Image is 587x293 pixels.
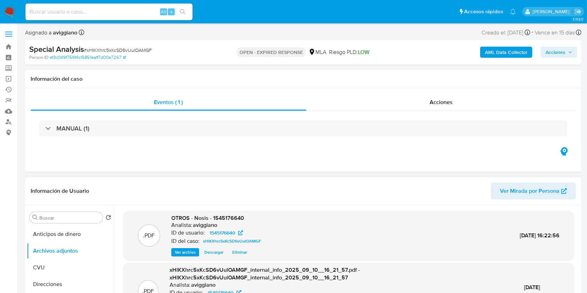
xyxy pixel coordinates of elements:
button: Eliminar [229,248,251,256]
div: MANUAL (1) [39,120,568,136]
span: xHlKXhrc5xKcSD6vUulOAMGF_internal_info_2025_09_10__16_21_57.pdf - xHlKXhrc5xKcSD6vUulOAMGF_intern... [170,266,360,282]
h3: MANUAL (1) [56,125,89,132]
span: LOW [358,48,369,56]
span: Acciones [430,98,453,106]
button: Acciones [541,47,577,58]
span: Ver archivo [175,249,196,256]
button: AML Data Collector [480,47,532,58]
span: Vence en 15 días [535,29,575,37]
button: Anticipos de dinero [27,226,114,243]
a: xHlKXhrc5xKcSD6vUulOAMGF [200,237,264,245]
span: Ver Mirada por Persona [500,183,559,199]
span: s [170,8,172,15]
h6: aviggiano [191,282,216,288]
span: Eliminar [232,249,247,256]
span: 1545176640 [210,229,235,237]
p: OPEN - EXPIRED RESPONSE [237,47,306,57]
span: - [532,28,533,37]
span: OTROS - Nosis - 1545176640 [171,214,244,222]
a: ef3c049f759f4c15851eaff7d00a7267 [50,54,126,61]
b: Special Analysis [29,43,84,55]
div: Creado el: [DATE] [482,28,530,37]
p: ID de usuario: [171,229,205,236]
span: [DATE] 16:22:56 [520,231,559,239]
b: Person ID [29,54,48,61]
p: agustina.viggiano@mercadolibre.com [533,8,572,15]
button: Volver al orden por defecto [105,215,111,222]
span: Acciones [546,47,565,58]
button: search-icon [175,7,190,17]
a: Salir [574,8,582,15]
h6: aviggiano [193,222,217,229]
p: Analista: [170,282,190,288]
h1: Información del caso [31,76,576,82]
button: CVU [27,259,114,276]
span: Eventos ( 1 ) [154,98,183,106]
input: Buscar usuario o caso... [25,7,193,16]
a: Notificaciones [510,9,516,15]
button: Descargar [201,248,227,256]
b: AML Data Collector [485,47,527,58]
a: 1545176640 [205,229,247,237]
p: ID del caso: [171,238,199,245]
span: # xHlKXhrc5xKcSD6vUulOAMGF [84,47,152,54]
span: Riesgo PLD: [329,48,369,56]
button: Buscar [32,215,38,220]
button: Ver archivo [171,248,199,256]
input: Buscar [39,215,100,221]
span: Accesos rápidos [464,8,503,15]
span: Asignado a [25,29,77,37]
span: Alt [161,8,166,15]
div: MLA [308,48,326,56]
span: xHlKXhrc5xKcSD6vUulOAMGF [203,237,261,245]
h1: Información de Usuario [31,188,89,195]
span: Descargar [204,249,224,256]
b: aviggiano [52,29,77,37]
button: Archivos adjuntos [27,243,114,259]
button: Ver Mirada por Persona [491,183,576,199]
p: .PDF [143,232,155,239]
p: Analista: [171,222,192,229]
button: Direcciones [27,276,114,293]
